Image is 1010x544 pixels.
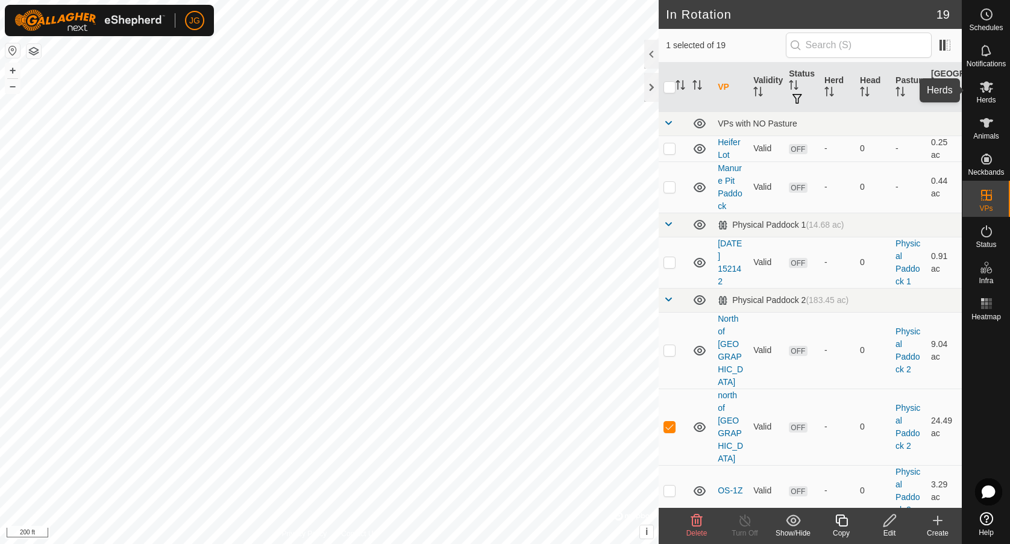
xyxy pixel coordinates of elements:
span: Neckbands [968,169,1004,176]
td: 0 [855,389,891,465]
span: OFF [789,258,807,268]
span: Infra [979,277,993,284]
td: Valid [748,312,784,389]
span: Notifications [967,60,1006,67]
div: Turn Off [721,528,769,539]
img: Gallagher Logo [14,10,165,31]
a: Physical Paddock 2 [896,327,920,374]
td: Valid [748,237,784,288]
td: Valid [748,465,784,516]
td: 9.04 ac [926,312,962,389]
span: Schedules [969,24,1003,31]
a: North of [GEOGRAPHIC_DATA] [718,314,743,387]
td: - [891,161,926,213]
span: 1 selected of 19 [666,39,785,52]
th: Head [855,63,891,112]
span: Delete [686,529,707,537]
span: i [645,527,648,537]
td: 0 [855,465,891,516]
a: Contact Us [341,528,377,539]
a: Help [962,507,1010,541]
th: Status [784,63,820,112]
td: Valid [748,389,784,465]
td: 0 [855,136,891,161]
div: - [824,181,850,193]
a: [DATE] 152142 [718,239,742,286]
span: Heatmap [971,313,1001,320]
th: Herd [820,63,855,112]
div: Physical Paddock 2 [718,295,848,305]
span: 19 [936,5,950,23]
span: OFF [789,422,807,433]
button: i [640,525,653,539]
div: - [824,421,850,433]
p-sorticon: Activate to sort [896,89,905,98]
th: Pasture [891,63,926,112]
div: Copy [817,528,865,539]
div: Create [914,528,962,539]
p-sorticon: Activate to sort [824,89,834,98]
input: Search (S) [786,33,932,58]
div: Physical Paddock 1 [718,220,844,230]
div: Edit [865,528,914,539]
p-sorticon: Activate to sort [692,82,702,92]
div: - [824,142,850,155]
span: VPs [979,205,993,212]
span: OFF [789,183,807,193]
p-sorticon: Activate to sort [789,82,798,92]
td: 3.29 ac [926,465,962,516]
p-sorticon: Activate to sort [676,82,685,92]
span: Herds [976,96,996,104]
span: Help [979,529,994,536]
div: Show/Hide [769,528,817,539]
span: (14.68 ac) [806,220,844,230]
td: 0 [855,312,891,389]
a: Privacy Policy [282,528,327,539]
a: Physical Paddock 2 [896,403,920,451]
a: Heifer Lot [718,137,740,160]
th: [GEOGRAPHIC_DATA] Area [926,63,962,112]
span: Animals [973,133,999,140]
span: OFF [789,144,807,154]
td: Valid [748,136,784,161]
p-sorticon: Activate to sort [753,89,763,98]
div: - [824,344,850,357]
a: OS-1Z [718,486,742,495]
a: Manure Pit Paddock [718,163,742,211]
span: JG [189,14,200,27]
button: – [5,79,20,93]
a: Physical Paddock 2 [896,467,920,514]
th: VP [713,63,748,112]
button: + [5,63,20,78]
span: Status [976,241,996,248]
div: - [824,484,850,497]
td: 0 [855,237,891,288]
td: 0.91 ac [926,237,962,288]
a: Physical Paddock 1 [896,239,920,286]
td: 0 [855,161,891,213]
td: 0.25 ac [926,136,962,161]
a: north of [GEOGRAPHIC_DATA] [718,390,743,463]
h2: In Rotation [666,7,936,22]
span: OFF [789,346,807,356]
div: - [824,256,850,269]
th: Validity [748,63,784,112]
button: Reset Map [5,43,20,58]
td: - [891,136,926,161]
button: Map Layers [27,44,41,58]
span: (183.45 ac) [806,295,848,305]
p-sorticon: Activate to sort [860,89,870,98]
span: OFF [789,486,807,496]
td: 0.44 ac [926,161,962,213]
td: 24.49 ac [926,389,962,465]
td: Valid [748,161,784,213]
p-sorticon: Activate to sort [931,95,941,104]
div: VPs with NO Pasture [718,119,957,128]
